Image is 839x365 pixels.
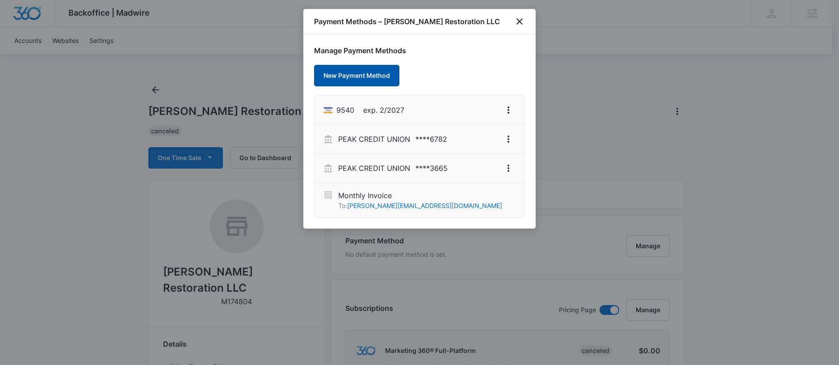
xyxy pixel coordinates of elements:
[338,163,410,174] p: PEAK CREDIT UNION
[514,16,525,27] button: close
[338,201,502,210] p: To:
[314,45,525,56] h1: Manage Payment Methods
[336,105,354,115] span: Visa ending with
[501,132,516,146] button: View More
[363,105,404,115] span: exp. 2/2027
[314,65,399,86] button: New Payment Method
[314,16,500,27] h1: Payment Methods – [PERSON_NAME] Restoration LLC
[338,190,502,201] p: Monthly Invoice
[501,103,516,117] button: View More
[338,134,410,144] p: PEAK CREDIT UNION
[347,202,502,209] a: [PERSON_NAME][EMAIL_ADDRESS][DOMAIN_NAME]
[501,161,516,175] button: View More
